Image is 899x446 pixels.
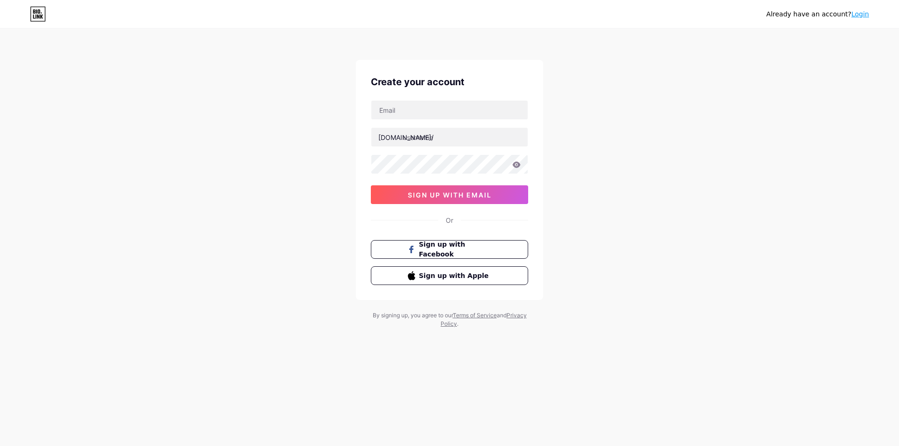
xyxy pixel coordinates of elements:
button: Sign up with Apple [371,266,528,285]
div: Or [446,215,453,225]
div: [DOMAIN_NAME]/ [378,132,434,142]
span: Sign up with Facebook [419,240,492,259]
div: By signing up, you agree to our and . [370,311,529,328]
button: sign up with email [371,185,528,204]
a: Login [851,10,869,18]
span: sign up with email [408,191,492,199]
input: username [371,128,528,146]
button: Sign up with Facebook [371,240,528,259]
div: Create your account [371,75,528,89]
input: Email [371,101,528,119]
div: Already have an account? [766,9,869,19]
a: Terms of Service [453,312,497,319]
span: Sign up with Apple [419,271,492,281]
